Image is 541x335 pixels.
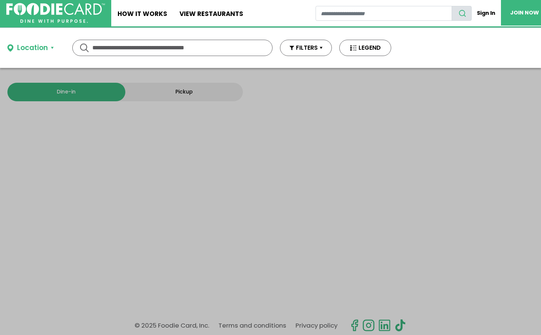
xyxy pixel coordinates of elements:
[7,43,54,53] button: Location
[6,3,105,23] img: FoodieCard; Eat, Drink, Save, Donate
[280,40,332,56] button: FILTERS
[472,6,501,20] a: Sign In
[17,43,48,53] div: Location
[339,40,391,56] button: LEGEND
[452,6,472,21] button: search
[316,6,452,21] input: restaurant search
